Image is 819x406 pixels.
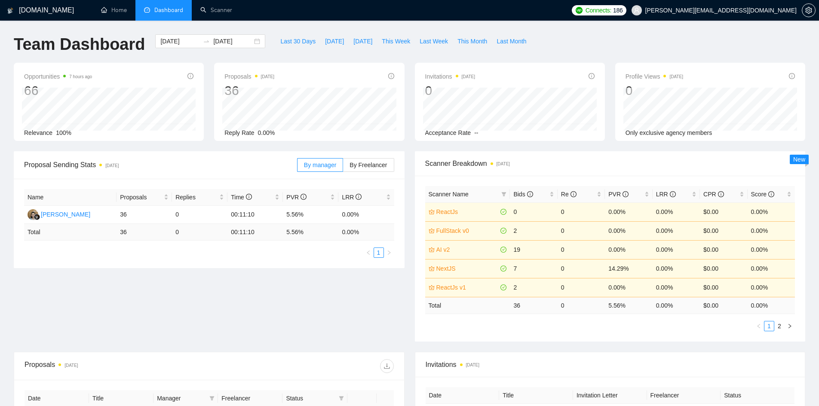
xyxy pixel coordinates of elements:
[425,297,510,314] td: Total
[474,129,478,136] span: --
[453,34,492,48] button: This Month
[429,191,469,198] span: Scanner Name
[24,129,52,136] span: Relevance
[374,248,383,257] a: 1
[513,191,533,198] span: Bids
[436,283,499,292] a: ReactJs v1
[510,221,557,240] td: 2
[510,259,557,278] td: 7
[626,71,683,82] span: Profile Views
[429,209,435,215] span: crown
[227,224,283,241] td: 00:11:10
[754,321,764,331] li: Previous Page
[426,359,795,370] span: Invitations
[748,221,795,240] td: 0.00%
[653,221,700,240] td: 0.00%
[700,278,747,297] td: $0.00
[172,206,227,224] td: 0
[764,321,774,331] li: 1
[425,158,795,169] span: Scanner Breakdown
[14,34,145,55] h1: Team Dashboard
[510,240,557,259] td: 19
[605,221,652,240] td: 0.00%
[497,162,510,166] time: [DATE]
[626,129,712,136] span: Only exclusive agency members
[69,74,92,79] time: 7 hours ago
[500,266,506,272] span: check-circle
[605,240,652,259] td: 0.00%
[24,224,117,241] td: Total
[700,221,747,240] td: $0.00
[500,228,506,234] span: check-circle
[7,4,13,18] img: logo
[656,191,676,198] span: LRR
[608,191,629,198] span: PVR
[25,359,209,373] div: Proposals
[457,37,487,46] span: This Month
[748,240,795,259] td: 0.00%
[101,6,127,14] a: homeHome
[24,189,117,206] th: Name
[425,71,475,82] span: Invitations
[286,194,307,201] span: PVR
[436,245,499,254] a: AI v2
[24,159,297,170] span: Proposal Sending Stats
[605,278,652,297] td: 0.00%
[64,363,78,368] time: [DATE]
[626,82,683,99] div: 0
[117,206,172,224] td: 36
[790,377,810,397] iframe: Intercom live chat
[748,202,795,221] td: 0.00%
[605,297,652,314] td: 5.56 %
[363,247,374,258] li: Previous Page
[276,34,320,48] button: Last 30 Days
[426,387,500,404] th: Date
[380,363,393,369] span: download
[283,224,338,241] td: 5.56 %
[436,207,499,217] a: ReactJs
[380,359,394,373] button: download
[208,392,216,405] span: filter
[203,38,210,45] span: swap-right
[56,129,71,136] span: 100%
[700,240,747,259] td: $0.00
[24,71,92,82] span: Opportunities
[670,191,676,197] span: info-circle
[703,191,724,198] span: CPR
[558,278,605,297] td: 0
[589,73,595,79] span: info-circle
[500,188,508,201] span: filter
[510,297,557,314] td: 36
[338,224,394,241] td: 0.00 %
[802,7,816,14] a: setting
[363,247,374,258] button: left
[425,129,471,136] span: Acceptance Rate
[756,324,761,329] span: left
[653,278,700,297] td: 0.00%
[286,394,335,403] span: Status
[117,224,172,241] td: 36
[764,321,774,331] a: 1
[647,387,721,404] th: Freelancer
[388,73,394,79] span: info-circle
[175,192,218,202] span: Replies
[558,259,605,278] td: 0
[754,321,764,331] button: left
[120,192,162,202] span: Proposals
[342,194,362,201] span: LRR
[144,7,150,13] span: dashboard
[718,191,724,197] span: info-circle
[623,191,629,197] span: info-circle
[748,297,795,314] td: 0.00 %
[775,321,784,331] a: 2
[377,34,415,48] button: This Week
[774,321,785,331] li: 2
[41,210,90,219] div: [PERSON_NAME]
[802,7,815,14] span: setting
[576,7,583,14] img: upwork-logo.png
[187,73,193,79] span: info-circle
[558,202,605,221] td: 0
[339,396,344,401] span: filter
[203,38,210,45] span: to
